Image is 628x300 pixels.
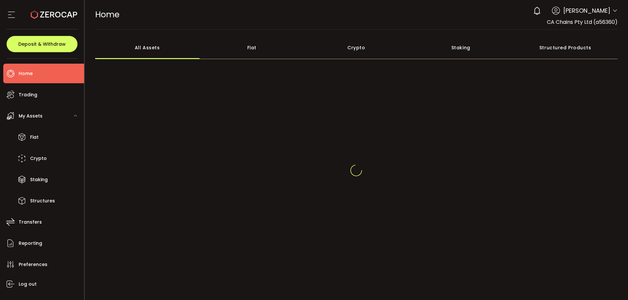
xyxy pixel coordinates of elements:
[409,36,513,59] div: Staking
[19,69,33,78] span: Home
[19,279,37,289] span: Log out
[19,111,43,121] span: My Assets
[95,9,119,20] span: Home
[18,42,66,46] span: Deposit & Withdraw
[19,90,37,100] span: Trading
[513,36,618,59] div: Structured Products
[30,154,47,163] span: Crypto
[30,196,55,206] span: Structures
[30,133,39,142] span: Fiat
[95,36,200,59] div: All Assets
[563,6,610,15] span: [PERSON_NAME]
[7,36,78,52] button: Deposit & Withdraw
[19,260,47,269] span: Preferences
[200,36,304,59] div: Fiat
[547,18,618,26] span: CA Chains Pty Ltd (a56360)
[30,175,48,184] span: Staking
[304,36,409,59] div: Crypto
[19,217,42,227] span: Transfers
[19,239,42,248] span: Reporting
